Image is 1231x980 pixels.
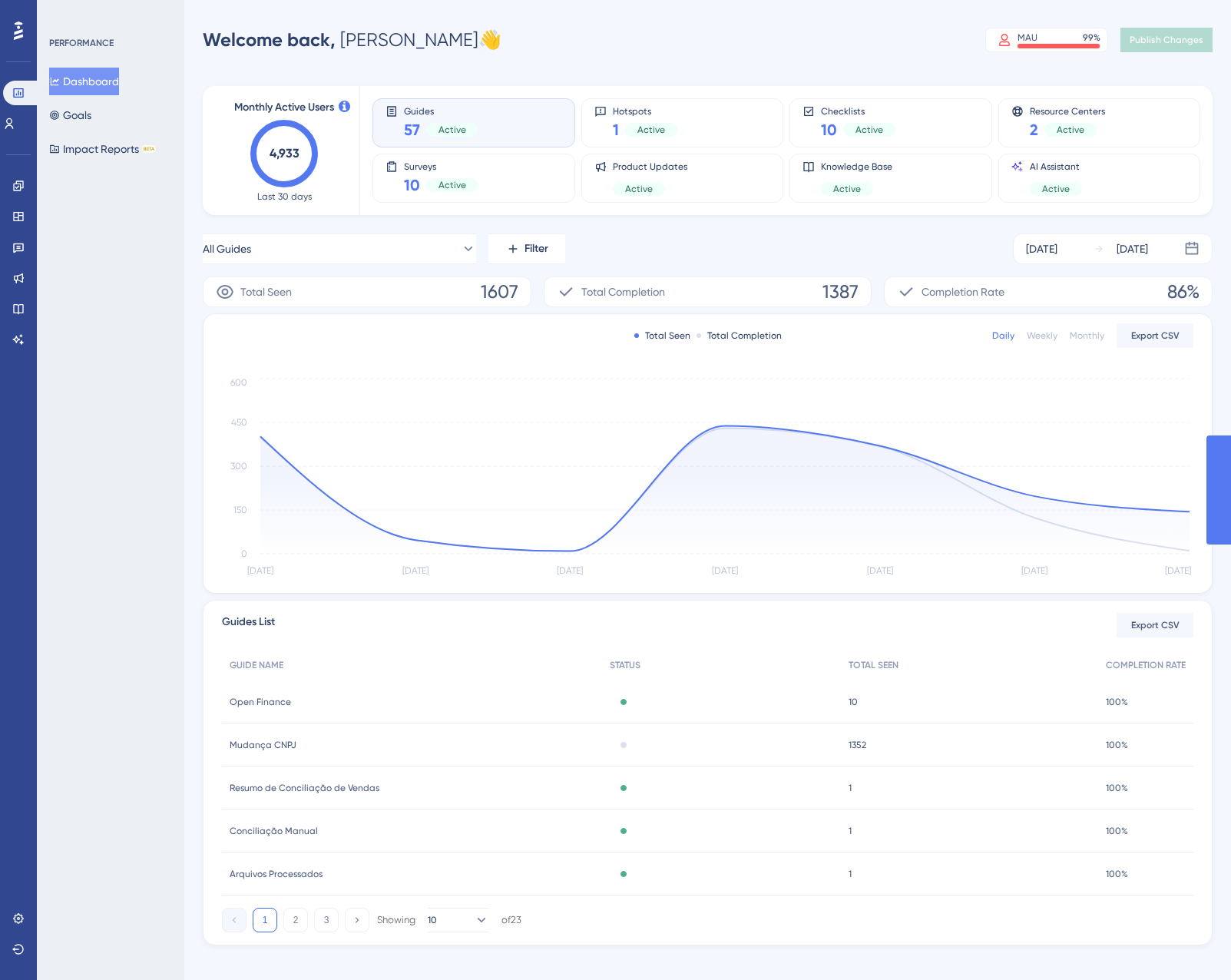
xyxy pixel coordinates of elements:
[625,183,653,195] span: Active
[203,28,336,51] span: Welcome back,
[849,696,858,708] span: 10
[697,329,782,342] div: Total Completion
[1131,329,1180,342] span: Export CSV
[1042,183,1070,195] span: Active
[404,105,478,116] span: Guides
[613,161,687,173] span: Product Updates
[203,28,501,52] div: [PERSON_NAME] 👋
[234,98,334,117] span: Monthly Active Users
[1030,105,1105,116] span: Resource Centers
[142,145,156,153] div: BETA
[1106,868,1128,880] span: 100%
[637,124,665,136] span: Active
[230,782,379,794] span: Resumo de Conciliação de Vendas
[203,240,251,258] span: All Guides
[849,739,866,751] span: 1352
[1083,31,1100,44] div: 99 %
[613,105,677,116] span: Hotspots
[922,283,1004,301] span: Completion Rate
[404,161,478,171] span: Surveys
[247,565,273,576] tspan: [DATE]
[1106,659,1186,671] span: COMPLETION RATE
[1117,240,1148,258] div: [DATE]
[1030,119,1038,141] span: 2
[231,417,247,428] tspan: 450
[230,461,247,472] tspan: 300
[1026,240,1057,258] div: [DATE]
[1106,782,1128,794] span: 100%
[283,908,308,932] button: 2
[270,146,299,161] text: 4,933
[49,37,114,49] div: PERFORMANCE
[1057,124,1084,136] span: Active
[821,119,837,141] span: 10
[821,161,892,173] span: Knowledge Base
[849,782,852,794] span: 1
[849,659,898,671] span: TOTAL SEEN
[610,659,640,671] span: STATUS
[821,105,895,116] span: Checklists
[1030,161,1082,173] span: AI Assistant
[253,908,277,932] button: 1
[222,613,275,637] span: Guides List
[438,124,466,136] span: Active
[1070,329,1104,342] div: Monthly
[1165,565,1191,576] tspan: [DATE]
[488,233,565,264] button: Filter
[1131,619,1180,631] span: Export CSV
[241,548,247,559] tspan: 0
[49,135,156,163] button: Impact ReportsBETA
[613,119,619,141] span: 1
[1018,31,1037,44] div: MAU
[992,329,1014,342] div: Daily
[481,280,518,304] span: 1607
[230,868,323,880] span: Arquivos Processados
[233,505,247,515] tspan: 150
[822,280,859,304] span: 1387
[438,179,466,191] span: Active
[849,825,852,837] span: 1
[230,825,318,837] span: Conciliação Manual
[1106,696,1128,708] span: 100%
[581,283,665,301] span: Total Completion
[428,914,437,926] span: 10
[377,913,415,927] div: Showing
[1167,280,1200,304] span: 86%
[1106,825,1128,837] span: 100%
[867,565,893,576] tspan: [DATE]
[230,739,296,751] span: Mudança CNPJ
[240,283,292,301] span: Total Seen
[257,190,312,203] span: Last 30 days
[230,696,291,708] span: Open Finance
[1021,565,1047,576] tspan: [DATE]
[49,68,119,95] button: Dashboard
[230,377,247,388] tspan: 600
[49,101,91,129] button: Goals
[1117,323,1193,348] button: Export CSV
[634,329,690,342] div: Total Seen
[524,240,548,258] span: Filter
[402,565,429,576] tspan: [DATE]
[1117,613,1193,637] button: Export CSV
[428,908,489,932] button: 10
[501,913,521,927] div: of 23
[1027,329,1057,342] div: Weekly
[849,868,852,880] span: 1
[833,183,861,195] span: Active
[203,233,476,264] button: All Guides
[1130,34,1203,46] span: Publish Changes
[404,119,420,141] span: 57
[230,659,283,671] span: GUIDE NAME
[404,174,420,196] span: 10
[557,565,583,576] tspan: [DATE]
[712,565,738,576] tspan: [DATE]
[1166,919,1213,965] iframe: UserGuiding AI Assistant Launcher
[855,124,883,136] span: Active
[1120,28,1213,52] button: Publish Changes
[1106,739,1128,751] span: 100%
[314,908,339,932] button: 3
